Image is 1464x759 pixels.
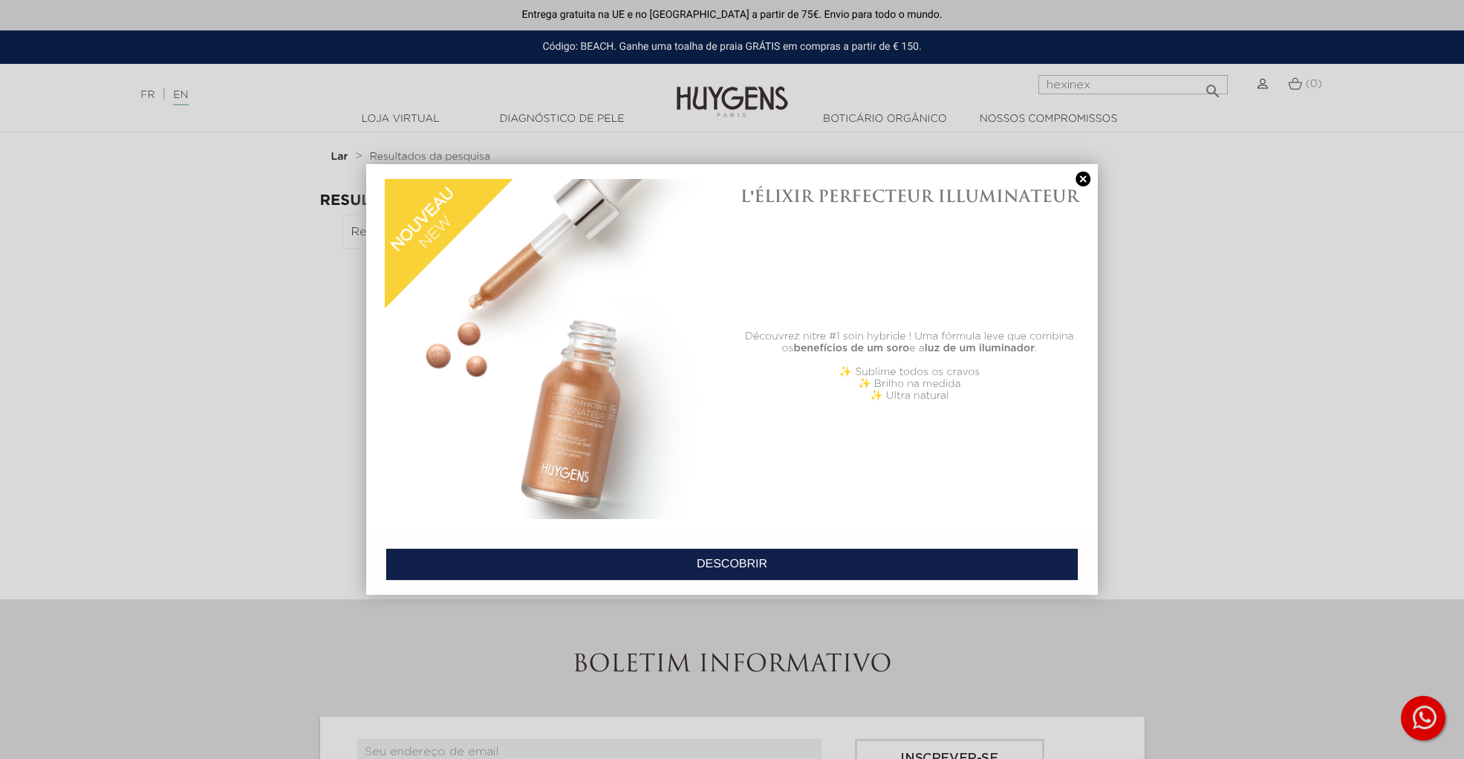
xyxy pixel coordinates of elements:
font: ✨ Brilho na medida [858,379,960,389]
font: DESCOBRIR [697,558,767,570]
font: luz de um iluminador [925,343,1035,354]
font: Découvrez nitre #1 soin hybride ! Uma fórmula leve que combina os [745,331,1074,354]
font: benefícios de um soro [794,343,910,354]
font: ✨ Sublime todos os cravos [839,367,980,377]
font: e a [909,343,924,354]
font: . [1035,343,1037,354]
font: ✨ Ultra natural [870,391,949,401]
a: DESCOBRIR [385,548,1079,581]
font: L'ÉLIXIR PERFECTEUR ILLUMINATEUR [741,186,1079,206]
